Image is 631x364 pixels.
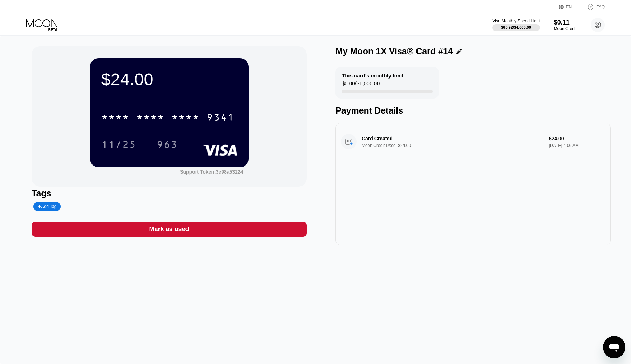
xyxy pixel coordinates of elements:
div: 963 [157,140,178,151]
div: $24.00 [101,69,237,89]
div: Payment Details [335,106,611,116]
div: Mark as used [149,225,189,233]
div: This card’s monthly limit [342,73,403,79]
div: $0.00 / $1,000.00 [342,80,380,90]
div: $0.11Moon Credit [554,19,577,31]
div: Moon Credit [554,26,577,31]
div: Support Token:3e98a53224 [180,169,243,175]
div: EN [559,4,580,11]
div: Mark as used [32,222,307,237]
div: 11/25 [96,136,142,153]
div: 963 [151,136,183,153]
iframe: Button to launch messaging window [603,336,625,358]
div: Add Tag [33,202,61,211]
div: 9341 [206,113,235,124]
div: Support Token: 3e98a53224 [180,169,243,175]
div: Tags [32,188,307,198]
div: $60.92 / $4,000.00 [501,25,531,29]
div: FAQ [596,5,605,9]
div: Visa Monthly Spend Limit$60.92/$4,000.00 [492,19,540,31]
div: 11/25 [101,140,136,151]
div: FAQ [580,4,605,11]
div: Visa Monthly Spend Limit [492,19,540,23]
div: Add Tag [38,204,56,209]
div: $0.11 [554,19,577,26]
div: My Moon 1X Visa® Card #14 [335,46,453,56]
div: EN [566,5,572,9]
